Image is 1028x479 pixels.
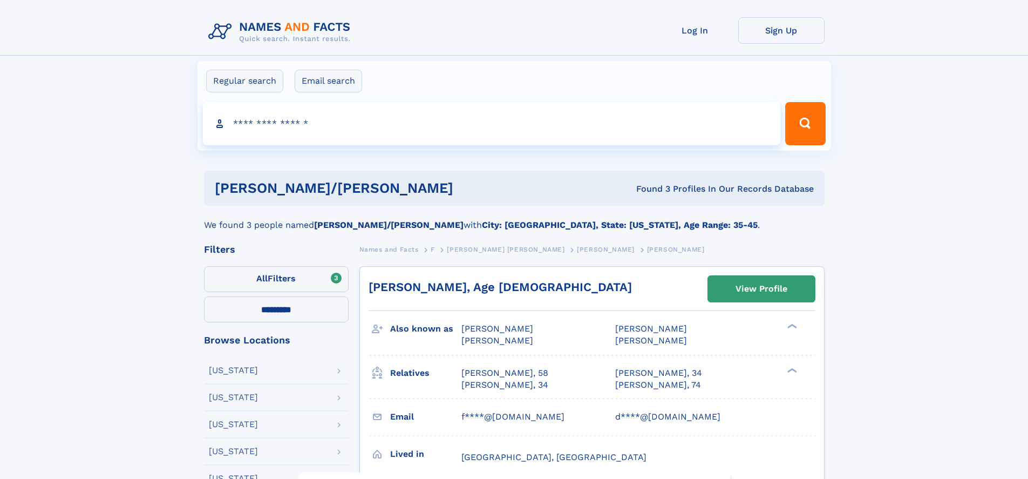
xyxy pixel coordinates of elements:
div: [US_STATE] [209,393,258,402]
a: [PERSON_NAME] [PERSON_NAME] [447,242,564,256]
span: [PERSON_NAME] [647,246,705,253]
a: [PERSON_NAME], Age [DEMOGRAPHIC_DATA] [369,280,632,294]
div: [US_STATE] [209,447,258,456]
a: [PERSON_NAME] [577,242,635,256]
span: [GEOGRAPHIC_DATA], [GEOGRAPHIC_DATA] [461,452,646,462]
span: [PERSON_NAME] [461,323,533,334]
span: All [256,273,268,284]
a: [PERSON_NAME], 58 [461,367,548,379]
label: Regular search [206,70,283,92]
span: [PERSON_NAME] [PERSON_NAME] [447,246,564,253]
a: View Profile [708,276,815,302]
div: Browse Locations [204,335,349,345]
a: Sign Up [738,17,825,44]
div: We found 3 people named with . [204,206,825,232]
h3: Relatives [390,364,461,382]
a: Names and Facts [359,242,419,256]
div: Found 3 Profiles In Our Records Database [544,183,814,195]
span: [PERSON_NAME] [577,246,635,253]
div: ❯ [785,367,798,374]
a: [PERSON_NAME], 74 [615,379,701,391]
h3: Email [390,408,461,426]
div: ❯ [785,323,798,330]
img: Logo Names and Facts [204,17,359,46]
label: Email search [295,70,362,92]
span: [PERSON_NAME] [615,323,687,334]
h3: Also known as [390,320,461,338]
div: [US_STATE] [209,366,258,375]
a: F [431,242,435,256]
div: [US_STATE] [209,420,258,429]
input: search input [203,102,781,145]
b: [PERSON_NAME]/[PERSON_NAME] [314,220,464,230]
a: Log In [652,17,738,44]
b: City: [GEOGRAPHIC_DATA], State: [US_STATE], Age Range: 35-45 [482,220,758,230]
div: View Profile [736,276,787,301]
button: Search Button [785,102,825,145]
span: F [431,246,435,253]
label: Filters [204,266,349,292]
span: [PERSON_NAME] [615,335,687,346]
h1: [PERSON_NAME]/[PERSON_NAME] [215,181,545,195]
a: [PERSON_NAME], 34 [615,367,702,379]
div: Filters [204,245,349,254]
a: [PERSON_NAME], 34 [461,379,548,391]
h3: Lived in [390,445,461,463]
span: [PERSON_NAME] [461,335,533,346]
